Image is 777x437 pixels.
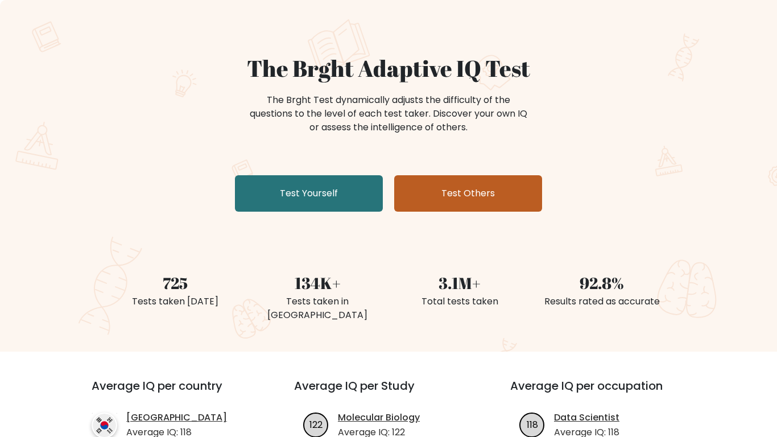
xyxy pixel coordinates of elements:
div: Results rated as accurate [538,295,666,308]
text: 122 [309,418,323,431]
a: [GEOGRAPHIC_DATA] [126,411,227,424]
h3: Average IQ per Study [294,379,483,406]
h3: Average IQ per occupation [510,379,699,406]
h3: Average IQ per country [92,379,253,406]
a: Data Scientist [554,411,619,424]
div: Tests taken [DATE] [111,295,239,308]
text: 118 [527,418,538,431]
div: The Brght Test dynamically adjusts the difficulty of the questions to the level of each test take... [246,93,531,134]
div: 92.8% [538,271,666,295]
a: Test Others [394,175,542,212]
a: Test Yourself [235,175,383,212]
div: 134K+ [253,271,382,295]
h1: The Brght Adaptive IQ Test [111,55,666,82]
div: 725 [111,271,239,295]
div: Tests taken in [GEOGRAPHIC_DATA] [253,295,382,322]
div: Total tests taken [395,295,524,308]
a: Molecular Biology [338,411,420,424]
div: 3.1M+ [395,271,524,295]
